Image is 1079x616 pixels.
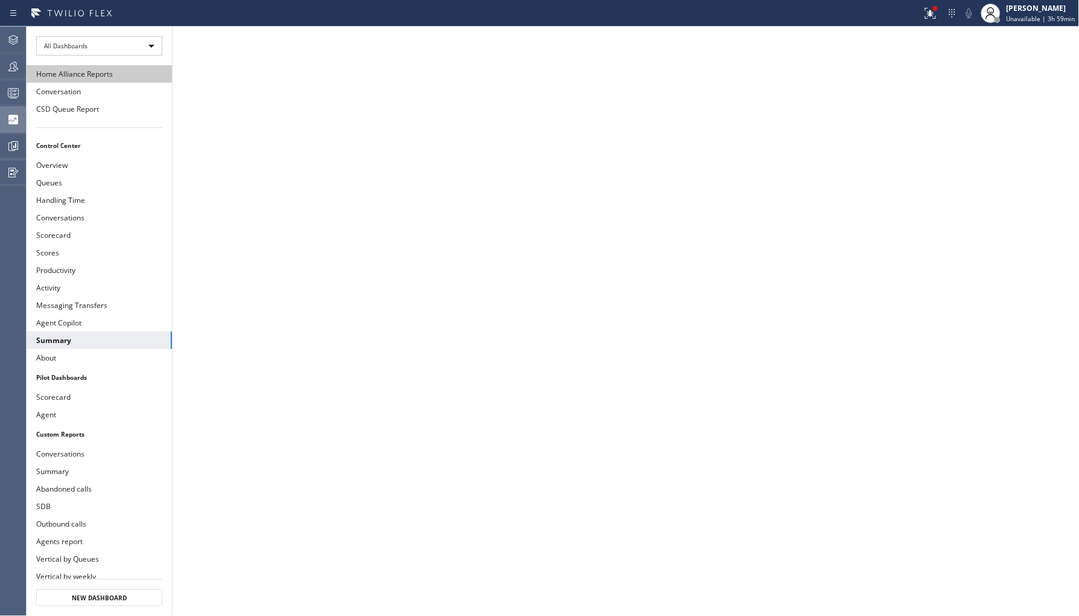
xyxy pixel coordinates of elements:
[27,209,172,226] button: Conversations
[173,27,1079,616] iframe: dashboard_9f6bb337dffe
[27,550,172,568] button: Vertical by Queues
[27,568,172,585] button: Vertical by weekly
[36,36,162,56] div: All Dashboards
[27,480,172,498] button: Abandoned calls
[27,406,172,423] button: Agent
[27,533,172,550] button: Agents report
[27,314,172,332] button: Agent Copilot
[27,191,172,209] button: Handling Time
[27,445,172,463] button: Conversations
[27,370,172,385] li: Pilot Dashboards
[27,226,172,244] button: Scorecard
[27,426,172,442] li: Custom Reports
[27,100,172,118] button: CSD Queue Report
[27,65,172,83] button: Home Alliance Reports
[27,297,172,314] button: Messaging Transfers
[27,463,172,480] button: Summary
[27,279,172,297] button: Activity
[27,388,172,406] button: Scorecard
[36,589,162,606] button: New Dashboard
[27,515,172,533] button: Outbound calls
[27,83,172,100] button: Conversation
[27,244,172,261] button: Scores
[27,261,172,279] button: Productivity
[27,156,172,174] button: Overview
[1007,14,1075,23] span: Unavailable | 3h 59min
[27,138,172,153] li: Control Center
[27,349,172,367] button: About
[27,174,172,191] button: Queues
[961,5,978,22] button: Mute
[1007,3,1075,13] div: [PERSON_NAME]
[27,498,172,515] button: SDB
[27,332,172,349] button: Summary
